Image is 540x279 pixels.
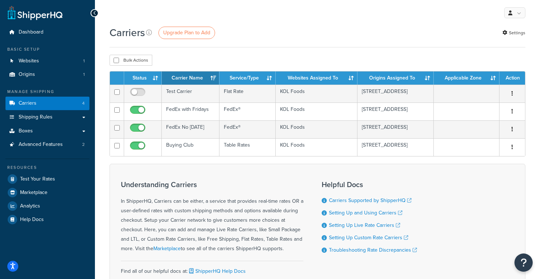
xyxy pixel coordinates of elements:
div: In ShipperHQ, Carriers can be either, a service that provides real-time rates OR a user-defined r... [121,181,303,253]
span: Test Your Rates [20,176,55,182]
a: Upgrade Plan to Add [158,27,215,39]
td: Buying Club [162,138,219,156]
td: [STREET_ADDRESS] [357,138,434,156]
td: FedEx® [219,120,276,138]
th: Carrier Name: activate to sort column ascending [162,71,219,85]
div: Basic Setup [5,46,89,53]
a: Dashboard [5,26,89,39]
span: Help Docs [20,217,44,223]
td: [STREET_ADDRESS] [357,102,434,120]
span: 1 [83,71,85,78]
a: Settings [502,28,525,38]
li: Origins [5,68,89,81]
td: [STREET_ADDRESS] [357,85,434,102]
span: Origins [19,71,35,78]
a: Setting Up and Using Carriers [329,209,402,217]
td: Flat Rate [219,85,276,102]
th: Service/Type: activate to sort column ascending [219,71,276,85]
a: Boxes [5,124,89,138]
span: 2 [82,142,85,148]
li: Websites [5,54,89,68]
td: KOL Foods [276,120,357,138]
td: FedEx® [219,102,276,120]
li: Advanced Features [5,138,89,151]
th: Action [499,71,525,85]
span: Boxes [19,128,33,134]
a: Websites 1 [5,54,89,68]
td: FedEx with Fridays [162,102,219,120]
td: KOL Foods [276,102,357,120]
th: Status: activate to sort column ascending [124,71,162,85]
a: Carriers 4 [5,97,89,110]
td: KOL Foods [276,138,357,156]
button: Open Resource Center [514,253,533,272]
a: Setting Up Live Rate Carriers [329,221,400,229]
span: Shipping Rules [19,114,53,120]
button: Bulk Actions [110,55,152,66]
li: Carriers [5,97,89,110]
h3: Understanding Carriers [121,181,303,189]
th: Websites Assigned To: activate to sort column ascending [276,71,357,85]
h1: Carriers [110,26,145,40]
a: Shipping Rules [5,111,89,124]
a: Marketplace [5,186,89,199]
span: 4 [82,100,85,106]
div: Manage Shipping [5,89,89,95]
td: KOL Foods [276,85,357,102]
span: Marketplace [20,190,47,196]
div: Resources [5,164,89,171]
th: Origins Assigned To: activate to sort column ascending [357,71,434,85]
th: Applicable Zone: activate to sort column ascending [434,71,499,85]
span: Carriers [19,100,37,106]
span: Analytics [20,203,40,209]
td: [STREET_ADDRESS] [357,120,434,138]
div: Find all of our helpful docs at: [121,261,303,276]
h3: Helpful Docs [322,181,417,189]
a: ShipperHQ Help Docs [188,267,246,275]
a: Marketplace [153,245,181,252]
td: FedEx No [DATE] [162,120,219,138]
span: Advanced Features [19,142,63,148]
a: Setting Up Custom Rate Carriers [329,234,408,241]
a: Origins 1 [5,68,89,81]
a: Carriers Supported by ShipperHQ [329,197,411,204]
span: Dashboard [19,29,43,35]
td: Test Carrier [162,85,219,102]
td: Table Rates [219,138,276,156]
a: Help Docs [5,213,89,226]
a: Troubleshooting Rate Discrepancies [329,246,417,254]
span: 1 [83,58,85,64]
a: ShipperHQ Home [8,5,62,20]
a: Advanced Features 2 [5,138,89,151]
a: Analytics [5,199,89,213]
a: Test Your Rates [5,173,89,186]
span: Upgrade Plan to Add [163,29,210,36]
span: Websites [19,58,39,64]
